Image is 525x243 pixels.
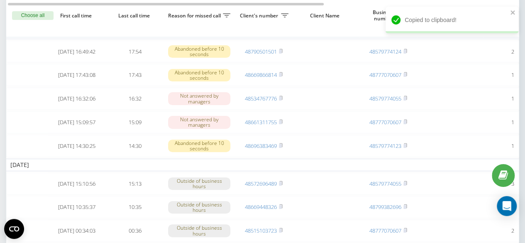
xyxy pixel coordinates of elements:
[106,64,164,86] td: 17:43
[106,196,164,218] td: 10:35
[369,180,401,187] a: 48579774055
[106,173,164,195] td: 15:13
[369,118,401,126] a: 48777070607
[245,71,277,79] a: 48669866814
[369,95,401,102] a: 48579774055
[4,219,24,239] button: Open CMP widget
[369,48,401,55] a: 48579774124
[48,135,106,157] td: [DATE] 14:30:25
[168,177,230,190] div: Outside of business hours
[48,64,106,86] td: [DATE] 17:43:08
[48,111,106,133] td: [DATE] 15:09:57
[106,88,164,110] td: 16:32
[245,227,277,234] a: 48515103723
[168,116,230,128] div: Not answered by managers
[48,196,106,218] td: [DATE] 10:35:37
[369,203,401,211] a: 48799382696
[106,220,164,242] td: 00:36
[300,12,352,19] span: Client Name
[168,69,230,81] div: Abandoned before 10 seconds
[369,142,401,150] a: 48579774123
[112,12,157,19] span: Last call time
[245,118,277,126] a: 48661311755
[168,224,230,237] div: Outside of business hours
[12,11,54,20] button: Choose all
[245,95,277,102] a: 48534767776
[54,12,99,19] span: First call time
[48,41,106,63] td: [DATE] 16:49:42
[510,9,516,17] button: close
[168,45,230,58] div: Abandoned before 10 seconds
[168,140,230,152] div: Abandoned before 10 seconds
[245,48,277,55] a: 48790501501
[106,41,164,63] td: 17:54
[168,92,230,105] div: Not answered by managers
[48,220,106,242] td: [DATE] 00:34:03
[369,227,401,234] a: 48777070607
[386,7,518,33] div: Copied to clipboard!
[239,12,281,19] span: Client's number
[245,180,277,187] a: 48572696489
[363,9,405,22] span: Business number
[106,111,164,133] td: 15:09
[48,173,106,195] td: [DATE] 15:10:56
[245,142,277,150] a: 48696383469
[245,203,277,211] a: 48669448326
[168,201,230,214] div: Outside of business hours
[369,71,401,79] a: 48777070607
[106,135,164,157] td: 14:30
[497,196,517,216] div: Open Intercom Messenger
[48,88,106,110] td: [DATE] 16:32:06
[168,12,223,19] span: Reason for missed call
